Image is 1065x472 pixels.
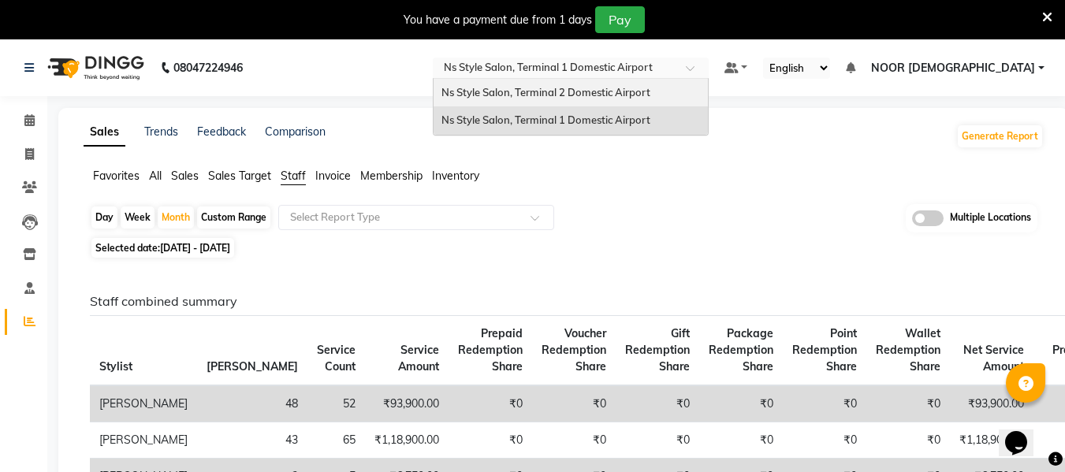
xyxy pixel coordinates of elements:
[458,326,523,374] span: Prepaid Redemption Share
[197,206,270,229] div: Custom Range
[90,385,197,422] td: [PERSON_NAME]
[317,343,356,374] span: Service Count
[197,422,307,459] td: 43
[441,113,650,126] span: Ns Style Salon, Terminal 1 Domestic Airport
[398,343,439,374] span: Service Amount
[999,409,1049,456] iframe: chat widget
[99,359,132,374] span: Stylist
[91,238,234,258] span: Selected date:
[281,169,306,183] span: Staff
[950,422,1033,459] td: ₹1,18,900.00
[449,385,532,422] td: ₹0
[149,169,162,183] span: All
[91,206,117,229] div: Day
[433,78,709,136] ng-dropdown-panel: Options list
[365,385,449,422] td: ₹93,900.00
[876,326,940,374] span: Wallet Redemption Share
[360,169,423,183] span: Membership
[173,46,243,90] b: 08047224946
[207,359,298,374] span: [PERSON_NAME]
[625,326,690,374] span: Gift Redemption Share
[208,169,271,183] span: Sales Target
[315,169,351,183] span: Invoice
[699,422,783,459] td: ₹0
[792,326,857,374] span: Point Redemption Share
[158,206,194,229] div: Month
[307,422,365,459] td: 65
[90,294,1031,309] h6: Staff combined summary
[449,422,532,459] td: ₹0
[950,385,1033,422] td: ₹93,900.00
[307,385,365,422] td: 52
[866,422,950,459] td: ₹0
[709,326,773,374] span: Package Redemption Share
[441,86,650,98] span: Ns Style Salon, Terminal 2 Domestic Airport
[404,12,592,28] div: You have a payment due from 1 days
[783,385,866,422] td: ₹0
[197,385,307,422] td: 48
[542,326,606,374] span: Voucher Redemption Share
[432,169,479,183] span: Inventory
[532,422,616,459] td: ₹0
[699,385,783,422] td: ₹0
[197,125,246,139] a: Feedback
[90,422,197,459] td: [PERSON_NAME]
[616,422,699,459] td: ₹0
[950,210,1031,226] span: Multiple Locations
[958,125,1042,147] button: Generate Report
[871,60,1035,76] span: NOOR [DEMOGRAPHIC_DATA]
[40,46,148,90] img: logo
[595,6,645,33] button: Pay
[532,385,616,422] td: ₹0
[93,169,140,183] span: Favorites
[365,422,449,459] td: ₹1,18,900.00
[866,385,950,422] td: ₹0
[171,169,199,183] span: Sales
[84,118,125,147] a: Sales
[160,242,230,254] span: [DATE] - [DATE]
[265,125,326,139] a: Comparison
[616,385,699,422] td: ₹0
[144,125,178,139] a: Trends
[121,206,155,229] div: Week
[783,422,866,459] td: ₹0
[963,343,1024,374] span: Net Service Amount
